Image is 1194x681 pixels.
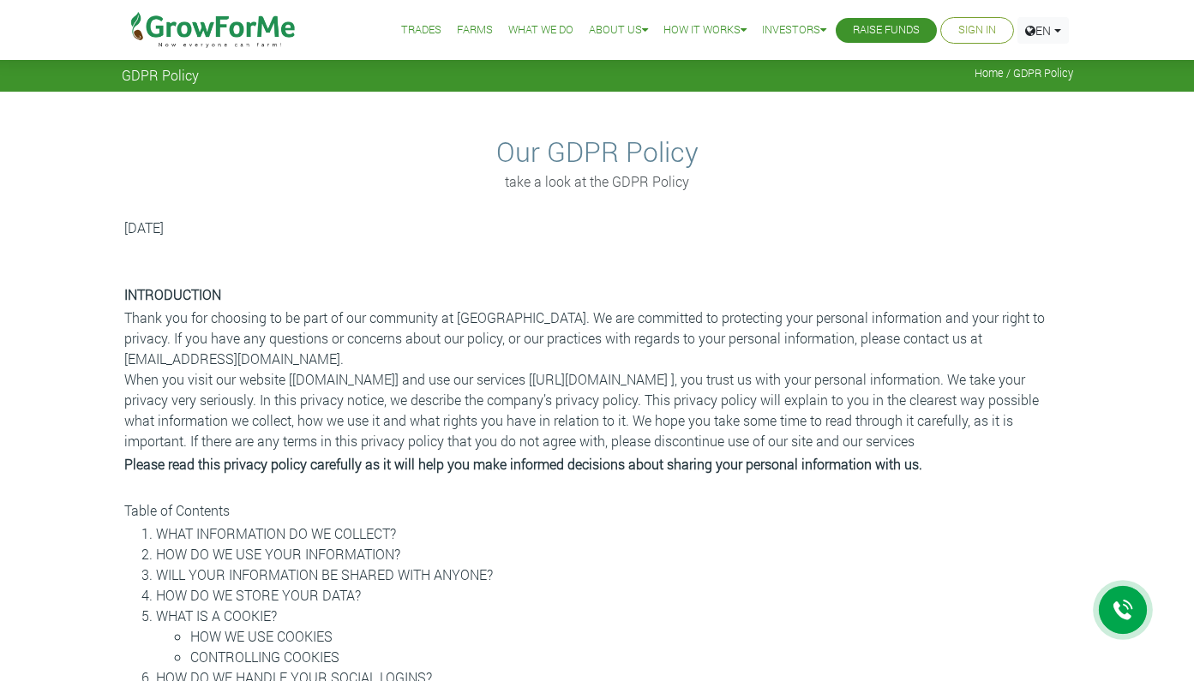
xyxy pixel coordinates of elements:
[663,21,747,39] a: How it Works
[156,606,1073,626] li: WHAT IS A COOKIE?
[124,135,1071,168] h2: Our GDPR Policy
[958,21,996,39] a: Sign In
[589,21,648,39] a: About Us
[156,544,1073,565] li: HOW DO WE USE YOUR INFORMATION?
[156,523,1073,544] li: WHAT INFORMATION DO WE COLLECT?
[508,21,573,39] a: What We Do
[190,626,1073,647] li: HOW WE USE COOKIES
[124,500,1071,521] p: Table of Contents
[124,308,1071,451] p: Thank you for choosing to be part of our community at [GEOGRAPHIC_DATA]. We are committed to prot...
[762,21,826,39] a: Investors
[156,565,1073,585] li: WILL YOUR INFORMATION BE SHARED WITH ANYONE?
[124,285,221,303] b: INTRODUCTION
[975,67,1073,80] span: Home / GDPR Policy
[124,218,1071,238] p: [DATE]
[122,67,199,83] span: GDPR Policy
[124,171,1071,192] p: take a look at the GDPR Policy
[190,647,1073,667] li: CONTROLLING COOKIES
[853,21,920,39] a: Raise Funds
[457,21,493,39] a: Farms
[1017,17,1069,44] a: EN
[156,585,1073,606] li: HOW DO WE STORE YOUR DATA?
[401,21,441,39] a: Trades
[124,455,922,473] b: Please read this privacy policy carefully as it will help you make informed decisions about shari...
